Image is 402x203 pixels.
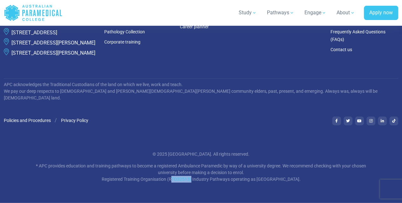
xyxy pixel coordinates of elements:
[4,118,51,123] a: Policies and Procedures
[11,30,57,36] a: [STREET_ADDRESS]
[11,50,95,56] a: [STREET_ADDRESS][PERSON_NAME]
[33,163,369,183] p: * APC provides education and training pathways to become a registered Ambulance Paramedic by way ...
[4,81,398,101] p: APC acknowledges the Traditional Custodians of the land on which we live, work and teach. We pay ...
[330,29,385,42] a: Frequently Asked Questions (FAQs)
[330,47,352,52] a: Contact us
[11,40,95,46] a: [STREET_ADDRESS][PERSON_NAME]
[33,151,369,158] p: © 2025 [GEOGRAPHIC_DATA]. All rights reserved.
[180,24,208,29] a: Career planner
[104,39,140,44] a: Corporate training
[61,118,88,123] a: Privacy Policy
